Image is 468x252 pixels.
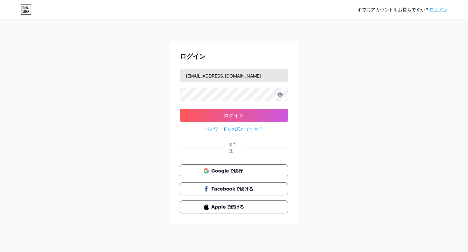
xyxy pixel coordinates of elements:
[229,141,238,154] font: または
[180,52,206,60] font: ログイン
[211,204,244,210] font: Appleで続ける
[357,7,429,12] font: すでにアカウントをお持ちですか？
[211,186,254,191] font: Facebookで続ける
[180,109,288,122] button: ログイン
[180,182,288,195] button: Facebookで続ける
[180,201,288,213] button: Appleで続ける
[429,7,447,12] a: ログイン
[180,164,288,177] button: Googleで続行
[205,126,263,132] a: パスワードをお忘れですか？
[211,168,243,173] font: Googleで続行
[180,69,288,82] input: ユーザー名
[224,113,244,118] font: ログイン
